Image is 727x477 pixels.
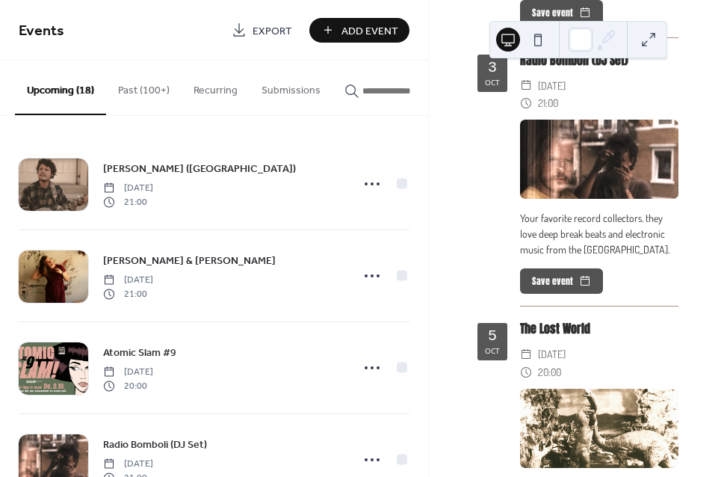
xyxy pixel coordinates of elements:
span: [PERSON_NAME] ([GEOGRAPHIC_DATA]) [103,161,296,177]
div: ​ [520,94,532,112]
div: Radio Bomboli (DJ Set) [520,52,678,70]
div: ​ [520,363,532,381]
a: Radio Bomboli (DJ Set) [103,436,207,453]
span: [DATE] [103,182,153,195]
div: ​ [520,345,532,363]
button: Upcoming (18) [15,61,106,115]
span: [DATE] [103,458,153,471]
span: [PERSON_NAME] & [PERSON_NAME] [103,253,276,269]
span: Add Event [341,23,398,39]
button: Save event [520,268,603,294]
div: ​ [520,77,532,95]
span: 21:00 [103,287,153,301]
div: The Lost World [520,320,678,338]
div: 3 [488,61,497,76]
span: 20:00 [103,379,153,393]
button: Submissions [250,61,332,114]
div: Oct [485,347,500,354]
span: Radio Bomboli (DJ Set) [103,437,207,453]
a: Export [220,18,303,43]
span: [DATE] [538,77,566,95]
a: Atomic Slam #9 [103,344,176,361]
span: 21:00 [538,94,558,112]
div: 5 [488,329,497,344]
span: [DATE] [538,345,566,363]
button: Recurring [182,61,250,114]
a: [PERSON_NAME] & [PERSON_NAME] [103,252,276,269]
span: [DATE] [103,366,153,379]
span: [DATE] [103,274,153,287]
span: Export [253,23,292,39]
div: Your favorite record collectors. they love deep break beats and electronic music from the [GEOGRA... [520,210,678,257]
button: Past (100+) [106,61,182,114]
span: 21:00 [103,195,153,209]
span: Events [19,16,64,46]
button: Add Event [309,18,409,43]
span: 20:00 [538,363,561,381]
div: Oct [485,79,500,86]
a: [PERSON_NAME] ([GEOGRAPHIC_DATA]) [103,160,296,177]
span: Atomic Slam #9 [103,345,176,361]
